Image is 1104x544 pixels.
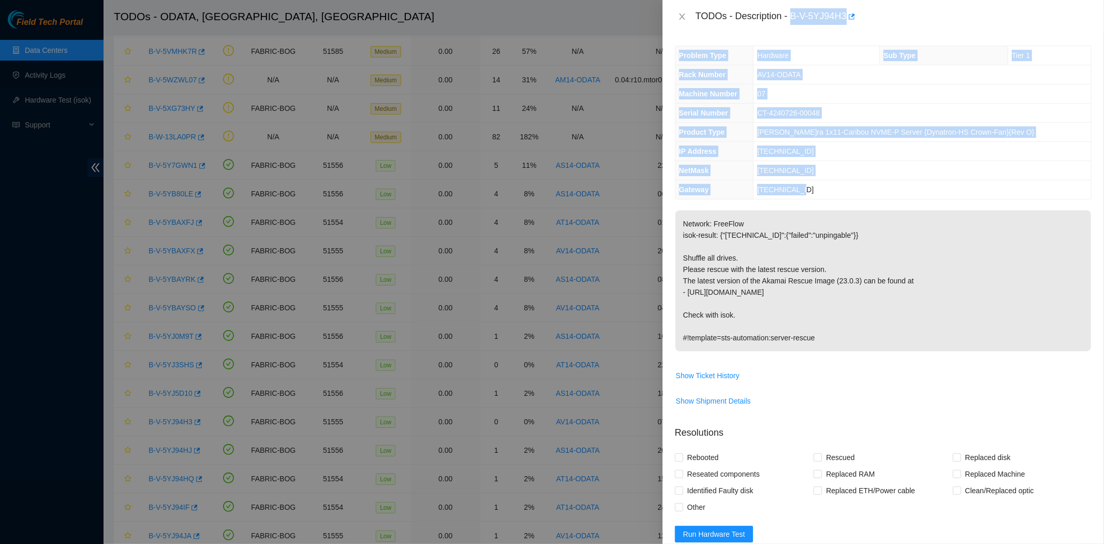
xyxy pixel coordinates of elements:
span: Identified Faulty disk [683,482,758,499]
span: Run Hardware Test [683,528,745,540]
span: Product Type [679,128,725,136]
span: Machine Number [679,90,738,98]
span: Rack Number [679,70,726,79]
span: CT-4240726-00048 [757,109,820,117]
button: Show Ticket History [675,367,740,384]
span: close [678,12,686,21]
span: Replaced disk [961,449,1015,466]
span: Show Ticket History [676,370,740,381]
span: 07 [757,90,766,98]
span: IP Address [679,147,716,155]
span: [TECHNICAL_ID] [757,147,814,155]
span: [TECHNICAL_ID] [757,166,814,175]
button: Run Hardware Test [675,526,754,542]
span: Reseated components [683,466,764,482]
p: Resolutions [675,418,1092,440]
span: Replaced RAM [822,466,879,482]
span: Sub Type [884,51,916,60]
span: Hardware [757,51,789,60]
p: Network: FreeFlow isok-result: {"[TECHNICAL_ID]":{"failed":"unpingable"}} Shuffle all drives. Ple... [675,210,1091,351]
span: Other [683,499,710,516]
span: Rebooted [683,449,723,466]
span: Show Shipment Details [676,395,751,407]
span: Replaced ETH/Power cable [822,482,919,499]
span: Problem Type [679,51,727,60]
span: Replaced Machine [961,466,1029,482]
span: Tier 1 [1012,51,1030,60]
span: [TECHNICAL_ID] [757,185,814,194]
span: Gateway [679,185,709,194]
div: TODOs - Description - B-V-5YJ94H3 [696,8,1092,25]
span: NetMask [679,166,709,175]
span: Serial Number [679,109,728,117]
button: Close [675,12,689,22]
button: Show Shipment Details [675,393,752,409]
span: Clean/Replaced optic [961,482,1038,499]
span: AV14-ODATA [757,70,801,79]
span: [PERSON_NAME]ra 1x11-Caribou NVME-P Server {Dynatron-HS Crown-Fan}{Rev O} [757,128,1034,136]
span: Rescued [822,449,859,466]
